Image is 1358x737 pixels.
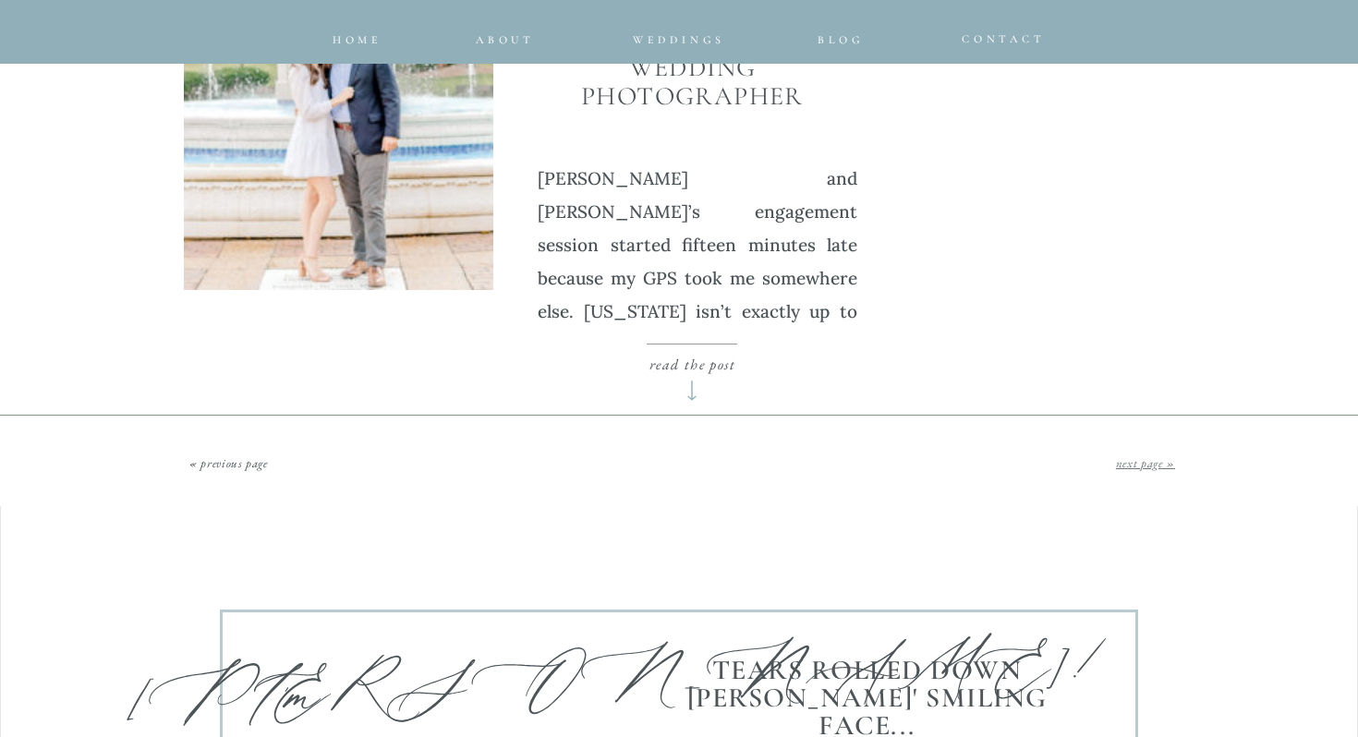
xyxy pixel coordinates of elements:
[538,162,857,562] p: [PERSON_NAME] and [PERSON_NAME]’s engagement session started fifteen minutes late because my GPS ...
[333,33,382,46] span: home
[331,30,384,41] a: home
[607,351,778,366] a: read the post
[804,30,879,41] a: Blog
[633,33,725,46] span: Weddings
[476,30,528,41] a: about
[818,33,864,46] span: Blog
[189,455,268,471] a: « previous page
[1116,455,1175,471] a: next page »
[124,633,710,707] p: [PERSON_NAME]!
[962,32,1046,45] span: CONTACT
[618,30,740,42] a: Weddings
[657,657,1077,716] p: Tears Rolled down [PERSON_NAME]' smiling Face...
[686,381,697,401] a: Sam and Madelyn: Florence, AL Wedding Photographer
[962,29,1028,41] a: CONTACT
